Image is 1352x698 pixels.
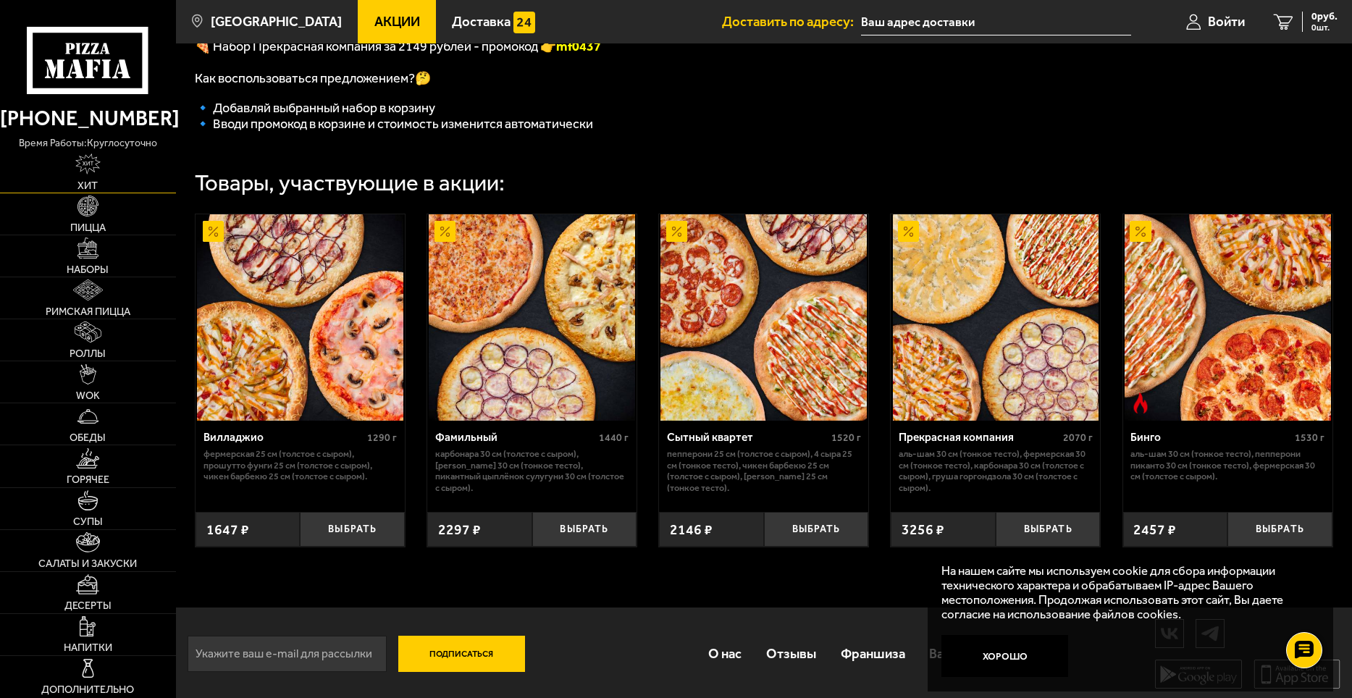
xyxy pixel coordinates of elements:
[917,631,998,676] a: Вакансии
[599,432,629,444] span: 1440 г
[659,214,868,421] a: АкционныйСытный квартет
[556,38,601,54] span: mf0437
[64,600,112,610] span: Десерты
[427,214,637,421] a: АкционныйФамильный
[513,12,534,33] img: 15daf4d41897b9f0e9f617042186c801.svg
[203,448,398,482] p: Фермерская 25 см (толстое с сыром), Прошутто Фунги 25 см (толстое с сыром), Чикен Барбекю 25 см (...
[429,214,635,421] img: Фамильный
[435,448,629,493] p: Карбонара 30 см (толстое с сыром), [PERSON_NAME] 30 см (тонкое тесто), Пикантный цыплёнок сулугун...
[76,390,100,400] span: WOK
[670,521,713,538] span: 2146 ₽
[73,516,103,526] span: Супы
[367,432,397,444] span: 1290 г
[1125,214,1331,421] img: Бинго
[660,214,867,421] img: Сытный квартет
[70,432,106,442] span: Обеды
[891,214,1100,421] a: АкционныйПрекрасная компания
[70,348,106,358] span: Роллы
[203,431,364,445] div: Вилладжио
[1130,448,1324,482] p: Аль-Шам 30 см (тонкое тесто), Пепперони Пиканто 30 см (тонкое тесто), Фермерская 30 см (толстое с...
[831,432,861,444] span: 1520 г
[697,631,755,676] a: О нас
[67,474,109,484] span: Горячее
[861,9,1131,35] input: Ваш адрес доставки
[764,512,869,547] button: Выбрать
[46,306,130,316] span: Римская пицца
[203,221,224,242] img: Акционный
[1295,432,1324,444] span: 1530 г
[300,512,405,547] button: Выбрать
[1227,512,1332,547] button: Выбрать
[195,100,435,116] span: 🔹 Добавляй выбранный набор в корзину
[898,221,919,242] img: Акционный
[899,431,1059,445] div: Прекрасная компания
[435,431,596,445] div: Фамильный
[893,214,1099,421] img: Прекрасная компания
[195,172,505,194] div: Товары, участвующие в акции:
[667,431,828,445] div: Сытный квартет
[996,512,1101,547] button: Выбрать
[722,15,861,29] span: Доставить по адресу:
[1311,23,1338,32] span: 0 шт.
[195,116,593,132] span: 🔹 Вводи промокод в корзине и стоимость изменится автоматически
[1130,392,1151,413] img: Острое блюдо
[41,684,134,694] span: Дополнительно
[1133,521,1176,538] span: 2457 ₽
[828,631,918,676] a: Франшиза
[1063,432,1093,444] span: 2070 г
[67,264,109,274] span: Наборы
[941,563,1310,622] p: На нашем сайте мы используем cookie для сбора информации технического характера и обрабатываем IP...
[188,636,387,672] input: Укажите ваш e-mail для рассылки
[195,70,431,86] span: Как воспользоваться предложением?🤔
[666,221,687,242] img: Акционный
[1208,15,1245,29] span: Войти
[941,635,1068,677] button: Хорошо
[196,214,405,421] a: АкционныйВилладжио
[197,214,403,421] img: Вилладжио
[532,512,637,547] button: Выбрать
[438,521,481,538] span: 2297 ₽
[1130,221,1151,242] img: Акционный
[398,636,525,672] button: Подписаться
[1130,431,1291,445] div: Бинго
[77,180,98,190] span: Хит
[754,631,828,676] a: Отзывы
[206,521,249,538] span: 1647 ₽
[211,15,342,29] span: [GEOGRAPHIC_DATA]
[64,642,112,652] span: Напитки
[667,448,861,493] p: Пепперони 25 см (толстое с сыром), 4 сыра 25 см (тонкое тесто), Чикен Барбекю 25 см (толстое с сы...
[1311,12,1338,22] span: 0 руб.
[38,558,137,568] span: Салаты и закуски
[434,221,455,242] img: Акционный
[899,448,1093,493] p: Аль-Шам 30 см (тонкое тесто), Фермерская 30 см (тонкое тесто), Карбонара 30 см (толстое с сыром),...
[70,222,106,232] span: Пицца
[195,38,556,54] span: 🍕 Набор Прекрасная компания за 2149 рублей - промокод 👉
[1123,214,1332,421] a: АкционныйОстрое блюдоБинго
[374,15,420,29] span: Акции
[452,15,511,29] span: Доставка
[902,521,944,538] span: 3256 ₽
